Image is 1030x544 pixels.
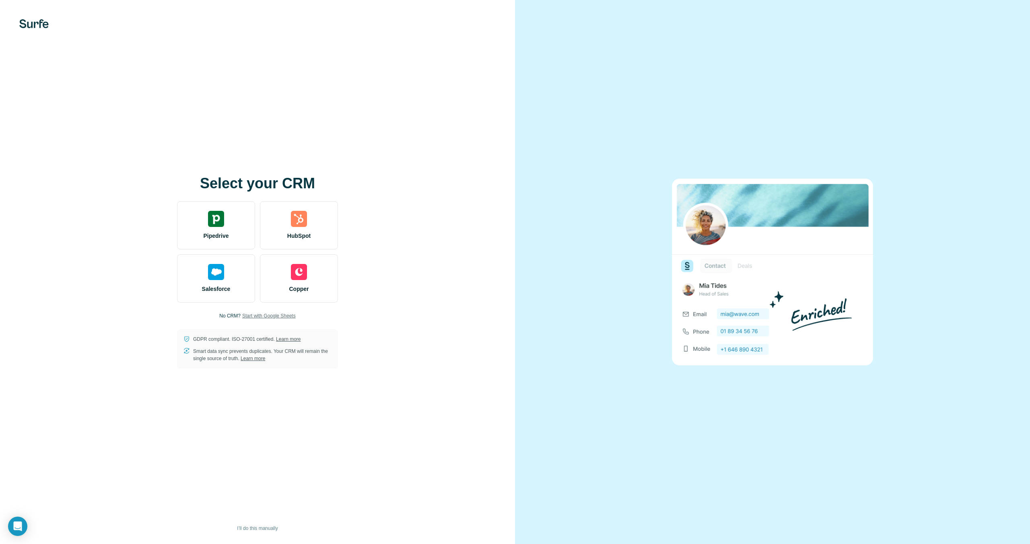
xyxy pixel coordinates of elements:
a: Learn more [241,356,265,361]
img: hubspot's logo [291,211,307,227]
img: copper's logo [291,264,307,280]
p: Smart data sync prevents duplicates. Your CRM will remain the single source of truth. [193,348,332,362]
img: Surfe's logo [19,19,49,28]
p: No CRM? [219,312,241,319]
button: I’ll do this manually [231,522,283,534]
span: Salesforce [202,285,231,293]
span: Pipedrive [203,232,229,240]
span: HubSpot [287,232,311,240]
div: Open Intercom Messenger [8,517,27,536]
img: salesforce's logo [208,264,224,280]
p: GDPR compliant. ISO-27001 certified. [193,336,301,343]
a: Learn more [276,336,301,342]
span: I’ll do this manually [237,525,278,532]
img: none image [672,179,873,365]
span: Copper [289,285,309,293]
h1: Select your CRM [177,175,338,192]
button: Start with Google Sheets [242,312,296,319]
img: pipedrive's logo [208,211,224,227]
